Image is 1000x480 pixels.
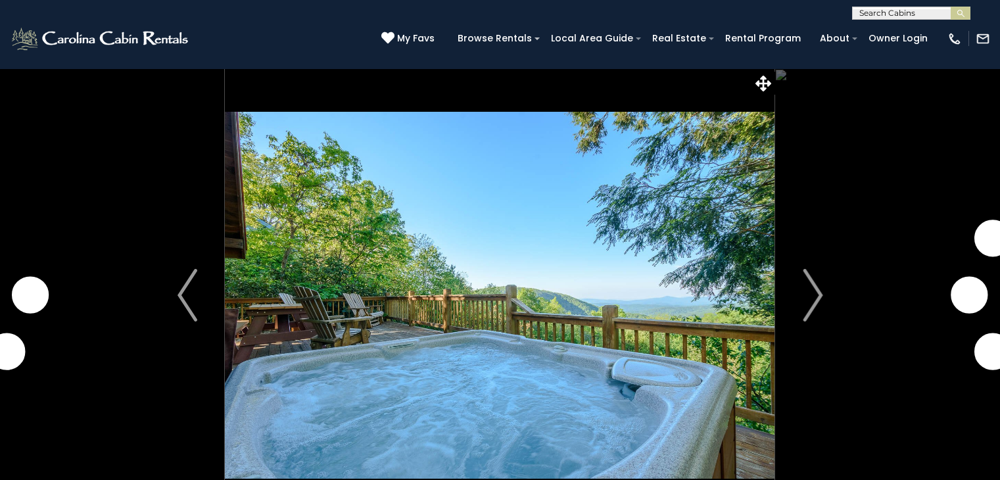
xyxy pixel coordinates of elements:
img: phone-regular-white.png [947,32,962,46]
img: mail-regular-white.png [976,32,990,46]
img: arrow [178,269,197,322]
a: Local Area Guide [544,28,640,49]
a: Owner Login [862,28,934,49]
a: My Favs [381,32,438,46]
img: arrow [803,269,822,322]
a: Real Estate [646,28,713,49]
span: My Favs [397,32,435,45]
a: Rental Program [719,28,807,49]
img: White-1-2.png [10,26,192,52]
a: About [813,28,856,49]
a: Browse Rentals [451,28,538,49]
